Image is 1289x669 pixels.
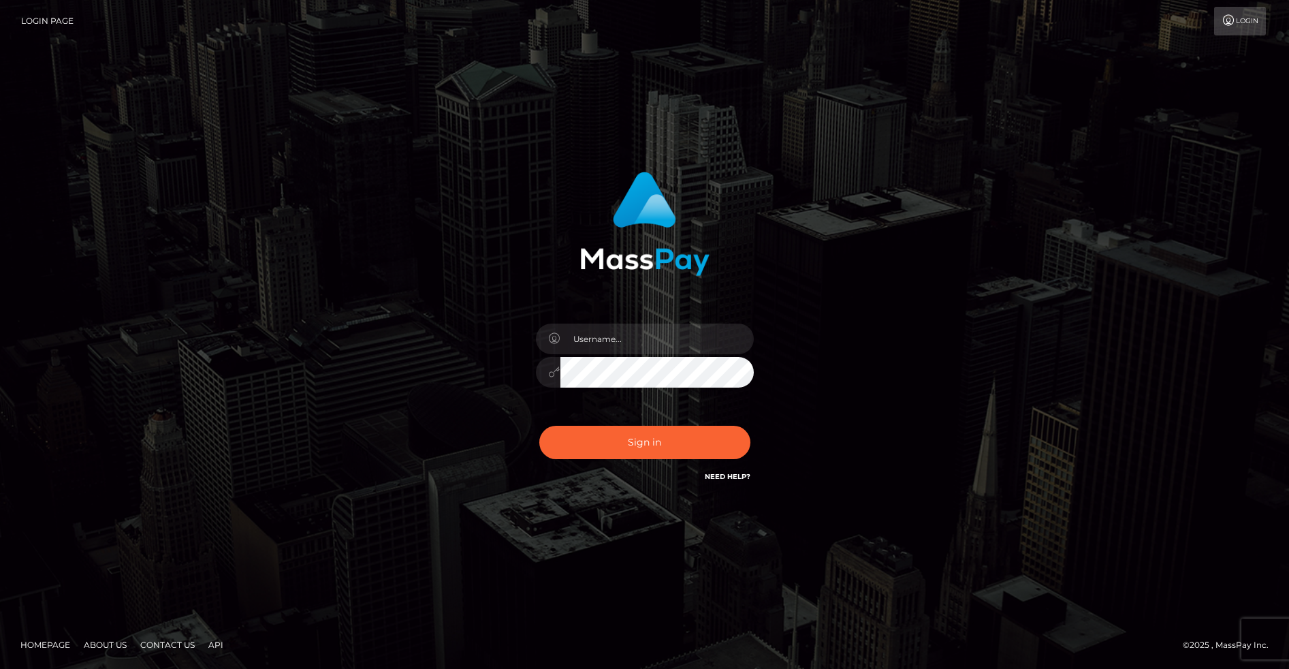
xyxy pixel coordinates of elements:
[560,324,754,354] input: Username...
[705,472,750,481] a: Need Help?
[135,634,200,655] a: Contact Us
[15,634,76,655] a: Homepage
[1214,7,1266,35] a: Login
[78,634,132,655] a: About Us
[580,172,710,276] img: MassPay Login
[539,426,750,459] button: Sign in
[203,634,229,655] a: API
[1183,638,1279,653] div: © 2025 , MassPay Inc.
[21,7,74,35] a: Login Page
